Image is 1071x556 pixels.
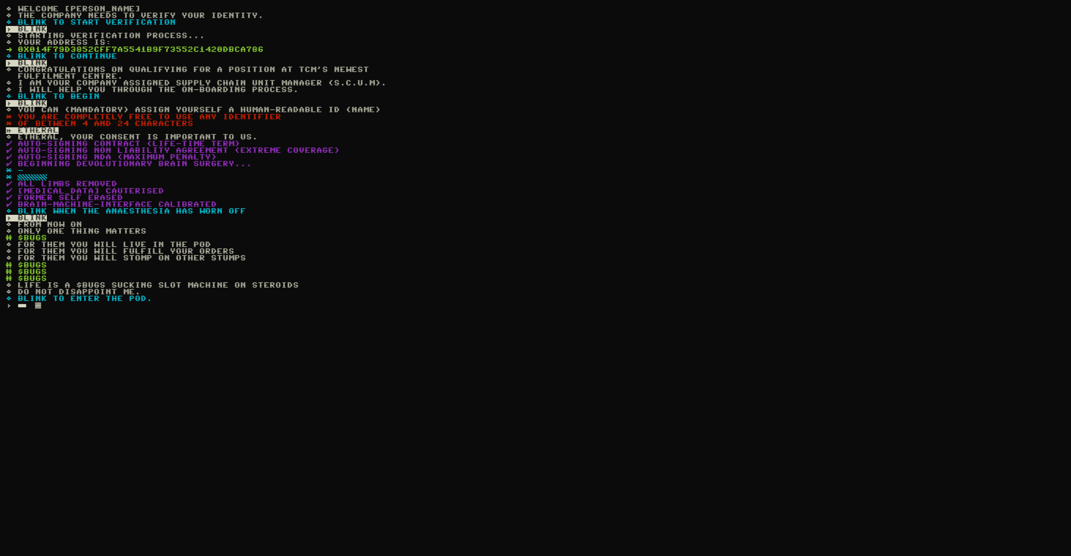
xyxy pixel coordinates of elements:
span: ◊ [6,296,12,302]
span: $BUGS [6,275,47,282]
span: ETHERAL, your consent is important to us. [6,134,258,141]
span: ◊ [6,221,12,228]
span: Starting verification process... [6,33,205,39]
span: life is a $bugs sucking slot machine on steroids [6,282,299,289]
span: ◊ [6,53,12,60]
span: # [6,275,12,282]
span: ◊ [6,93,12,100]
span: › [6,215,12,221]
span: blink to enter the pod. [6,296,152,302]
span: » [6,127,12,134]
span: ◊ [6,19,12,26]
span: BLINK [6,100,47,107]
span: for them you will stomp on other stumps [6,255,246,262]
span: I will help you through the on-boarding process. [6,87,299,93]
span: › [6,302,12,309]
span: ◊ [6,13,12,19]
span: – [6,167,23,174]
span: → [6,46,12,53]
span: ◊ [6,208,12,215]
span: BLINK [6,60,47,67]
span: ◊ [6,107,12,113]
span: from now on [6,221,82,228]
div: █ [35,302,41,309]
span: Auto-signing non liability agreement (extreme coverage) [6,147,340,154]
span: for them you will live in the pod [6,242,211,248]
span: congratulations on qualifying for a position at TCM’s newest fulfilment centre. [6,67,398,80]
span: Beginning devolutionary brain surgery... [6,161,252,167]
span: √ [6,201,12,208]
span: √ [6,147,12,154]
span: blink to start verification [6,19,176,26]
span: ◊ [6,228,12,235]
span: 0x014f79d3852Cff7A5541B9F73552c1420DbCa786 [6,46,264,53]
span: › [6,100,12,107]
span: ETHERAL [6,127,59,134]
span: # [6,235,12,242]
span: only one thing matters [6,228,146,235]
span: √ [6,154,12,161]
span: you can (mandatory) assign yourself a human-readable ID (name) [6,107,381,113]
span: [MEDICAL_DATA] cauterised [6,188,164,195]
span: # [6,269,12,275]
span: welcome [PERSON_NAME] [6,6,141,13]
span: $BUGS [6,262,47,269]
span: ◊ [6,6,12,13]
span: √ [6,188,12,195]
span: of between 4 and 24 characters [6,121,193,127]
span: all limbs removed [6,181,117,188]
span: the company needs to verify your identity. [6,13,264,19]
span: $BUGS [6,269,47,275]
span: ◊ [6,134,12,141]
span: ◊ [6,248,12,255]
span: √ [6,161,12,167]
span: ◊ [6,242,12,248]
span: ◊ [6,87,12,93]
span: Auto-signing contract (life-time term) [6,141,240,147]
span: ◊ [6,80,12,87]
span: former self erased [6,195,123,201]
span: blink when the anaesthesia has worn off [6,208,246,215]
span: You are completely free to use any identifier [6,114,281,121]
span: ◊ [6,39,12,46]
span: for them you will fulfill your orders [6,248,234,255]
span: BLINK [6,215,47,221]
span: › [6,60,12,67]
span: ◊ [6,255,12,262]
span: √ [6,195,12,201]
span: blink to continue [6,53,117,60]
span: $BUGS [6,235,47,242]
span: ◊ [6,282,12,289]
span: blink to begin [6,93,100,100]
span: ◊ [6,33,12,39]
span: ◊ [6,289,12,296]
span: √ [6,141,12,147]
span: ▧▧▧▧▧ [6,174,47,181]
span: › [6,26,12,33]
span: Auto-signing NDA (maximum penalty) [6,154,217,161]
span: # [6,262,12,269]
span: √ [6,181,12,188]
span: Do not disappoint me. [6,289,141,296]
span: BLINK [6,26,47,33]
span: I am your company assigned Supply Chain Unit Manager (S.C.U.M). [6,80,387,87]
span: brain-machine-interface calibrated [6,201,217,208]
span: Your address is: [6,39,111,46]
span: ◊ [6,67,12,73]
